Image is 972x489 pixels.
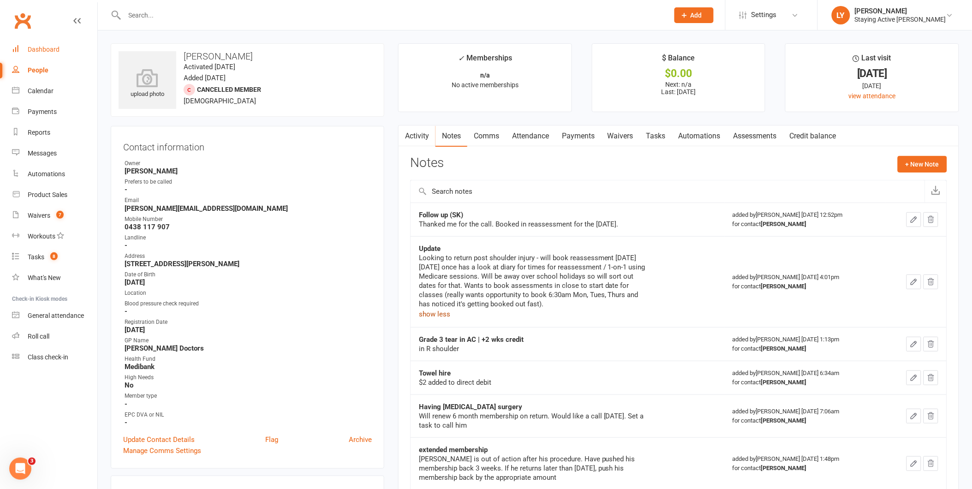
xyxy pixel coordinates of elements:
a: Notes [435,125,467,147]
a: view attendance [848,92,895,100]
iframe: Intercom live chat [9,458,31,480]
a: Assessments [727,125,783,147]
div: Landline [125,233,372,242]
a: Dashboard [12,39,97,60]
div: for contact [733,416,877,425]
a: Waivers [601,125,640,147]
strong: Having [MEDICAL_DATA] surgery [419,403,522,411]
span: Cancelled member [197,86,261,93]
div: Reports [28,129,50,136]
button: show less [419,309,450,320]
div: Mobile Number [125,215,372,224]
div: Blood pressure check required [125,299,372,308]
a: Credit balance [783,125,843,147]
div: added by [PERSON_NAME] [DATE] 6:34am [733,369,877,387]
input: Search... [122,9,662,22]
strong: [PERSON_NAME] [761,379,807,386]
span: Add [691,12,702,19]
div: for contact [733,378,877,387]
strong: [PERSON_NAME] [761,221,807,227]
div: GP Name [125,336,372,345]
strong: Follow up (SK) [419,211,463,219]
div: Thanked me for the call. Booked in reassessment for the [DATE]. [419,220,650,229]
div: added by [PERSON_NAME] [DATE] 4:01pm [733,273,877,291]
div: Date of Birth [125,270,372,279]
time: Added [DATE] [184,74,226,82]
div: High Needs [125,373,372,382]
strong: Medibank [125,363,372,371]
div: [PERSON_NAME] is out of action after his procedure. Have pushed his membership back 3 weeks. If h... [419,454,650,482]
span: No active memberships [452,81,519,89]
strong: - [125,185,372,194]
div: Product Sales [28,191,67,198]
strong: - [125,400,372,408]
strong: [DATE] [125,326,372,334]
span: 3 [28,458,36,465]
div: Workouts [28,233,55,240]
div: for contact [733,464,877,473]
div: Location [125,289,372,298]
strong: [PERSON_NAME][EMAIL_ADDRESS][DOMAIN_NAME] [125,204,372,213]
div: added by [PERSON_NAME] [DATE] 1:13pm [733,335,877,353]
div: Staying Active [PERSON_NAME] [855,15,946,24]
a: Clubworx [11,9,34,32]
strong: n/a [480,72,490,79]
a: What's New [12,268,97,288]
a: Payments [12,101,97,122]
div: Owner [125,159,372,168]
strong: [DATE] [125,278,372,286]
strong: 0438 117 907 [125,223,372,231]
strong: [PERSON_NAME] [761,283,807,290]
div: Waivers [28,212,50,219]
a: Automations [12,164,97,185]
a: Roll call [12,326,97,347]
div: Calendar [28,87,54,95]
a: Product Sales [12,185,97,205]
div: Member type [125,392,372,400]
div: Tasks [28,253,44,261]
span: 8 [50,252,58,260]
strong: [STREET_ADDRESS][PERSON_NAME] [125,260,372,268]
strong: - [125,418,372,427]
div: EPC DVA or NIL [125,411,372,419]
a: Automations [672,125,727,147]
div: for contact [733,220,877,229]
div: Looking to return post shoulder injury - will book reassessment [DATE] [DATE] once has a look at ... [419,253,650,309]
a: Payments [555,125,601,147]
strong: No [125,381,372,389]
strong: [PERSON_NAME] [761,345,807,352]
div: [DATE] [794,69,950,78]
a: Manage Comms Settings [123,445,201,456]
div: for contact [733,282,877,291]
a: Update Contact Details [123,434,195,445]
a: Tasks 8 [12,247,97,268]
a: Reports [12,122,97,143]
strong: Grade 3 tear in AC | +2 wks credit [419,335,524,344]
h3: Contact information [123,138,372,152]
button: Add [674,7,714,23]
time: Activated [DATE] [184,63,235,71]
p: Next: n/a Last: [DATE] [601,81,757,95]
div: $ Balance [662,52,695,69]
a: Calendar [12,81,97,101]
a: General attendance kiosk mode [12,305,97,326]
span: [DEMOGRAPHIC_DATA] [184,97,256,105]
button: + New Note [898,156,947,173]
div: $0.00 [601,69,757,78]
div: for contact [733,344,877,353]
div: Class check-in [28,353,68,361]
div: upload photo [119,69,176,99]
strong: [PERSON_NAME] [761,465,807,471]
input: Search notes [411,180,925,203]
h3: Notes [410,156,444,173]
div: What's New [28,274,61,281]
div: Messages [28,149,57,157]
a: Flag [265,434,278,445]
div: Memberships [458,52,512,69]
div: Health Fund [125,355,372,364]
strong: [PERSON_NAME] Doctors [125,344,372,352]
strong: - [125,307,372,316]
h3: [PERSON_NAME] [119,51,376,61]
div: added by [PERSON_NAME] [DATE] 7:06am [733,407,877,425]
strong: [PERSON_NAME] [761,417,807,424]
